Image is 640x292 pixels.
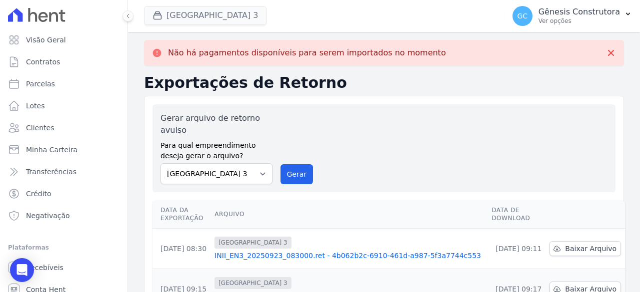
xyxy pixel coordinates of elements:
span: Recebíveis [26,263,63,273]
a: Crédito [4,184,123,204]
div: Plataformas [8,242,119,254]
button: Gerar [280,164,313,184]
label: Gerar arquivo de retorno avulso [160,112,272,136]
a: INII_EN3_20250923_083000.ret - 4b062b2c-6910-461d-a987-5f3a7744c553 [214,251,483,261]
span: Negativação [26,211,70,221]
a: Negativação [4,206,123,226]
p: Ver opções [538,17,620,25]
span: Clientes [26,123,54,133]
a: Lotes [4,96,123,116]
span: Baixar Arquivo [565,244,616,254]
div: Open Intercom Messenger [10,258,34,282]
span: Contratos [26,57,60,67]
span: Parcelas [26,79,55,89]
span: GC [517,12,527,19]
span: Crédito [26,189,51,199]
a: Visão Geral [4,30,123,50]
td: [DATE] 09:11 [487,229,545,269]
span: [GEOGRAPHIC_DATA] 3 [214,237,291,249]
p: Não há pagamentos disponíveis para serem importados no momento [168,48,446,58]
th: Data de Download [487,200,545,229]
button: GC Gênesis Construtora Ver opções [504,2,640,30]
button: [GEOGRAPHIC_DATA] 3 [144,6,266,25]
a: Baixar Arquivo [549,241,621,256]
span: Visão Geral [26,35,66,45]
th: Arquivo [210,200,487,229]
span: Transferências [26,167,76,177]
span: Minha Carteira [26,145,77,155]
a: Minha Carteira [4,140,123,160]
a: Contratos [4,52,123,72]
span: Lotes [26,101,45,111]
a: Parcelas [4,74,123,94]
a: Recebíveis [4,258,123,278]
a: Clientes [4,118,123,138]
a: Transferências [4,162,123,182]
span: [GEOGRAPHIC_DATA] 3 [214,277,291,289]
label: Para qual empreendimento deseja gerar o arquivo? [160,136,272,161]
td: [DATE] 08:30 [152,229,210,269]
th: Data da Exportação [152,200,210,229]
h2: Exportações de Retorno [144,74,624,92]
p: Gênesis Construtora [538,7,620,17]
